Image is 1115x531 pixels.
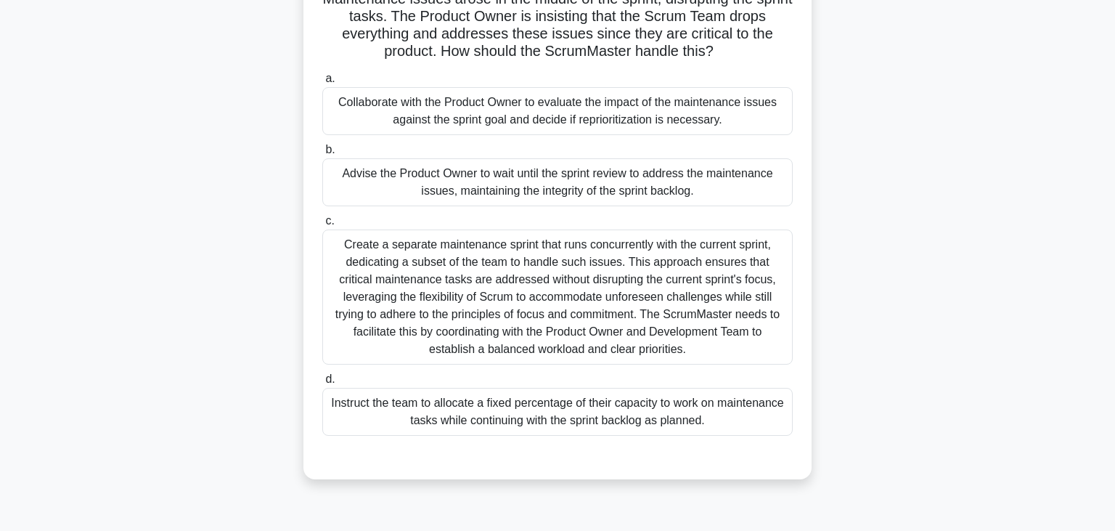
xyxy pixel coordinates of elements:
div: Instruct the team to allocate a fixed percentage of their capacity to work on maintenance tasks w... [322,388,793,436]
div: Collaborate with the Product Owner to evaluate the impact of the maintenance issues against the s... [322,87,793,135]
div: Advise the Product Owner to wait until the sprint review to address the maintenance issues, maint... [322,158,793,206]
span: a. [325,72,335,84]
span: d. [325,373,335,385]
div: Create a separate maintenance sprint that runs concurrently with the current sprint, dedicating a... [322,230,793,365]
span: c. [325,214,334,227]
span: b. [325,143,335,155]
